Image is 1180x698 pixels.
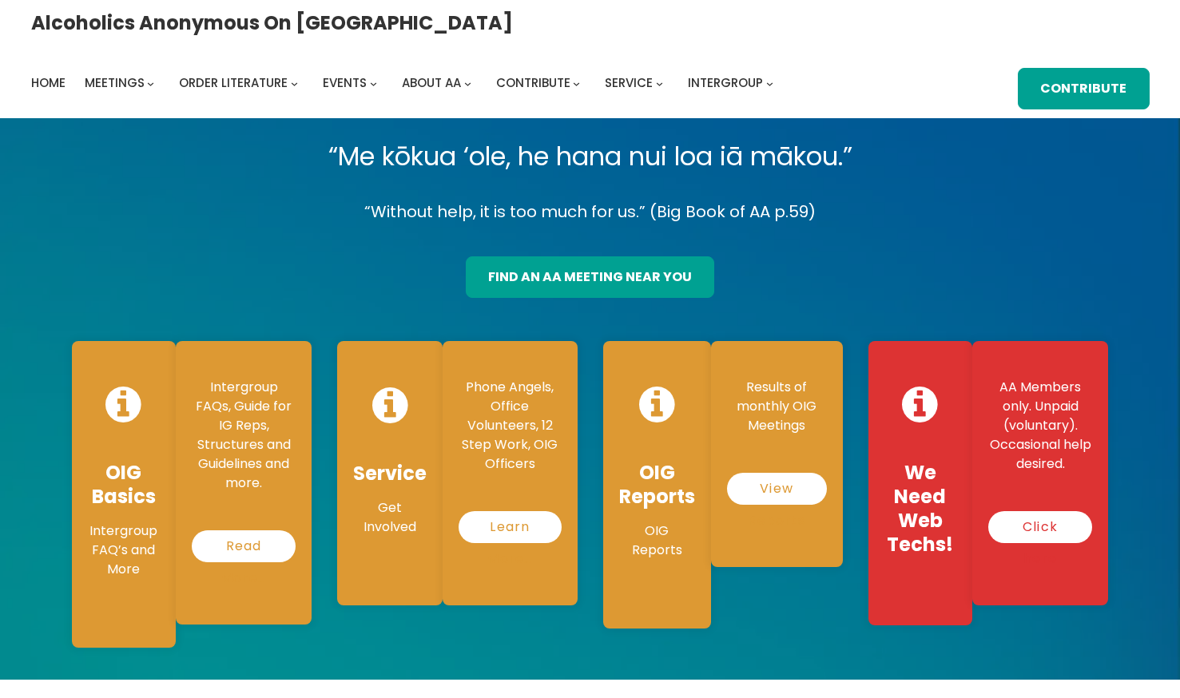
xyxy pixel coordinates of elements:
[59,134,1121,179] p: “Me kōkua ‘ole, he hana nui loa iā mākou.”
[88,522,160,579] p: Intergroup FAQ’s and More
[59,198,1121,226] p: “Without help, it is too much for us.” (Big Book of AA p.59)
[727,378,827,435] p: Results of monthly OIG Meetings
[688,74,763,91] span: Intergroup
[31,74,66,91] span: Home
[323,72,367,94] a: Events
[147,79,154,86] button: Meetings submenu
[370,79,377,86] button: Events submenu
[656,79,663,86] button: Service submenu
[766,79,773,86] button: Intergroup submenu
[85,74,145,91] span: Meetings
[619,522,695,560] p: OIG Reports
[619,461,695,509] h4: OIG Reports
[988,378,1092,474] p: AA Members only. Unpaid (voluntary). Occasional help desired.
[727,473,827,505] a: View Reports
[291,79,298,86] button: Order Literature submenu
[988,511,1092,543] a: Click here
[88,461,160,509] h4: OIG Basics
[605,74,653,91] span: Service
[573,79,580,86] button: Contribute submenu
[353,498,427,537] p: Get Involved
[605,72,653,94] a: Service
[688,72,763,94] a: Intergroup
[179,74,288,91] span: Order Literature
[31,6,513,40] a: Alcoholics Anonymous on [GEOGRAPHIC_DATA]
[459,378,561,474] p: Phone Angels, Office Volunteers, 12 Step Work, OIG Officers
[496,74,570,91] span: Contribute
[402,74,461,91] span: About AA
[31,72,66,94] a: Home
[496,72,570,94] a: Contribute
[31,72,779,94] nav: Intergroup
[459,511,561,543] a: Learn More…
[85,72,145,94] a: Meetings
[884,461,956,557] h4: We Need Web Techs!
[464,79,471,86] button: About AA submenu
[466,256,715,298] a: find an aa meeting near you
[1018,68,1150,109] a: Contribute
[353,462,427,486] h4: Service
[192,378,296,493] p: Intergroup FAQs, Guide for IG Reps, Structures and Guidelines and more.
[323,74,367,91] span: Events
[192,530,296,562] a: Read More…
[402,72,461,94] a: About AA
